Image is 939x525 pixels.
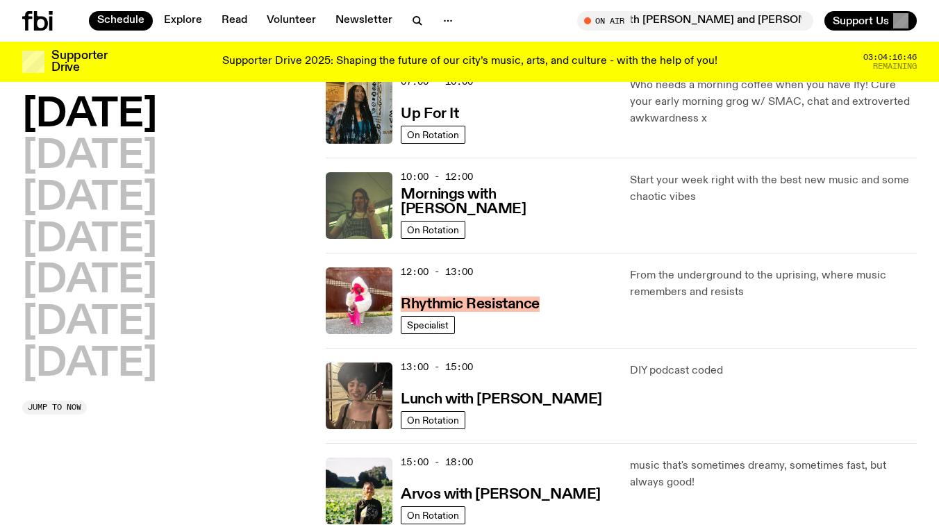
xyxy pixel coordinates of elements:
[407,510,459,520] span: On Rotation
[22,179,157,218] button: [DATE]
[824,11,917,31] button: Support Us
[630,77,917,127] p: Who needs a morning coffee when you have Ify! Cure your early morning grog w/ SMAC, chat and extr...
[630,172,917,206] p: Start your week right with the best new music and some chaotic vibes
[401,126,465,144] a: On Rotation
[22,401,87,415] button: Jump to now
[401,316,455,334] a: Specialist
[89,11,153,31] a: Schedule
[630,267,917,301] p: From the underground to the uprising, where music remembers and resists
[863,53,917,61] span: 03:04:16:46
[401,390,601,407] a: Lunch with [PERSON_NAME]
[401,456,473,469] span: 15:00 - 18:00
[577,11,813,31] button: On Air[DATE] Sunsets with [PERSON_NAME] and [PERSON_NAME]
[401,392,601,407] h3: Lunch with [PERSON_NAME]
[407,319,449,330] span: Specialist
[22,262,157,301] button: [DATE]
[401,487,600,502] h3: Arvos with [PERSON_NAME]
[401,185,613,217] a: Mornings with [PERSON_NAME]
[326,77,392,144] img: Ify - a Brown Skin girl with black braided twists, looking up to the side with her tongue stickin...
[630,362,917,379] p: DIY podcast coded
[326,267,392,334] img: Attu crouches on gravel in front of a brown wall. They are wearing a white fur coat with a hood, ...
[401,485,600,502] a: Arvos with [PERSON_NAME]
[407,129,459,140] span: On Rotation
[22,303,157,342] button: [DATE]
[28,403,81,411] span: Jump to now
[401,187,613,217] h3: Mornings with [PERSON_NAME]
[401,506,465,524] a: On Rotation
[401,297,540,312] h3: Rhythmic Resistance
[407,415,459,425] span: On Rotation
[401,265,473,278] span: 12:00 - 13:00
[51,50,107,74] h3: Supporter Drive
[326,172,392,239] img: Jim Kretschmer in a really cute outfit with cute braids, standing on a train holding up a peace s...
[401,360,473,374] span: 13:00 - 15:00
[22,96,157,135] button: [DATE]
[156,11,210,31] a: Explore
[22,137,157,176] button: [DATE]
[873,62,917,70] span: Remaining
[222,56,717,68] p: Supporter Drive 2025: Shaping the future of our city’s music, arts, and culture - with the help o...
[401,107,458,122] h3: Up For It
[22,345,157,384] button: [DATE]
[401,170,473,183] span: 10:00 - 12:00
[258,11,324,31] a: Volunteer
[327,11,401,31] a: Newsletter
[407,224,459,235] span: On Rotation
[22,221,157,260] button: [DATE]
[630,458,917,491] p: music that's sometimes dreamy, sometimes fast, but always good!
[833,15,889,27] span: Support Us
[213,11,256,31] a: Read
[401,294,540,312] a: Rhythmic Resistance
[401,221,465,239] a: On Rotation
[401,104,458,122] a: Up For It
[326,458,392,524] img: Bri is smiling and wearing a black t-shirt. She is standing in front of a lush, green field. Ther...
[401,411,465,429] a: On Rotation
